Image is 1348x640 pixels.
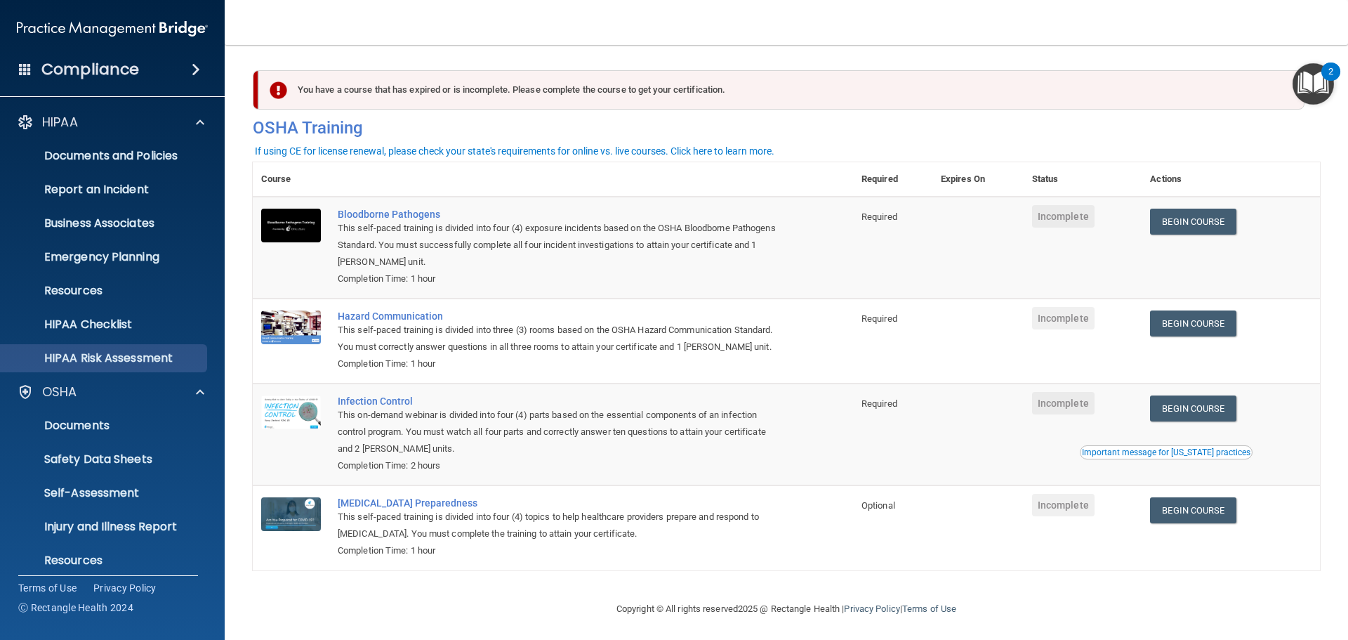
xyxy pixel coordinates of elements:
[338,270,783,287] div: Completion Time: 1 hour
[844,603,899,614] a: Privacy Policy
[1150,209,1236,235] a: Begin Course
[338,509,783,542] div: This self-paced training is divided into four (4) topics to help healthcare providers prepare and...
[1032,307,1095,329] span: Incomplete
[9,419,201,433] p: Documents
[9,554,201,568] p: Resources
[338,311,783,322] a: Hazard Communication
[338,497,783,509] a: [MEDICAL_DATA] Preparedness
[258,70,1304,110] div: You have a course that has expired or is incomplete. Please complete the course to get your certi...
[1150,396,1236,422] a: Begin Course
[18,581,77,595] a: Terms of Use
[270,81,287,99] img: exclamation-circle-solid-danger.72ef9ffc.png
[1150,311,1236,337] a: Begin Course
[17,384,204,400] a: OSHA
[9,452,201,466] p: Safety Data Sheets
[255,146,774,156] div: If using CE for license renewal, please check your state's requirements for online vs. live cours...
[1080,445,1253,459] button: Read this if you are a dental practitioner in the state of CA
[338,209,783,220] a: Bloodborne Pathogens
[861,500,895,511] span: Optional
[1328,72,1333,90] div: 2
[338,355,783,372] div: Completion Time: 1 hour
[42,114,78,131] p: HIPAA
[861,398,897,409] span: Required
[338,407,783,457] div: This on-demand webinar is divided into four (4) parts based on the essential components of an inf...
[338,457,783,474] div: Completion Time: 2 hours
[530,587,1043,632] div: Copyright © All rights reserved 2025 @ Rectangle Health | |
[9,216,201,230] p: Business Associates
[93,581,157,595] a: Privacy Policy
[1032,392,1095,414] span: Incomplete
[9,149,201,163] p: Documents and Policies
[1024,162,1142,197] th: Status
[1150,497,1236,523] a: Begin Course
[1293,63,1334,105] button: Open Resource Center, 2 new notifications
[253,162,329,197] th: Course
[17,114,204,131] a: HIPAA
[41,60,139,79] h4: Compliance
[253,118,1320,138] h4: OSHA Training
[932,162,1024,197] th: Expires On
[338,220,783,270] div: This self-paced training is divided into four (4) exposure incidents based on the OSHA Bloodborne...
[9,351,201,365] p: HIPAA Risk Assessment
[253,144,777,158] button: If using CE for license renewal, please check your state's requirements for online vs. live cours...
[9,284,201,298] p: Resources
[9,183,201,197] p: Report an Incident
[1082,448,1250,457] div: Important message for [US_STATE] practices
[9,318,201,332] p: HIPAA Checklist
[17,15,208,43] img: PMB logo
[9,486,201,500] p: Self-Assessment
[861,313,897,324] span: Required
[338,396,783,407] a: Infection Control
[853,162,932,197] th: Required
[338,542,783,559] div: Completion Time: 1 hour
[1142,162,1320,197] th: Actions
[9,250,201,264] p: Emergency Planning
[1032,205,1095,228] span: Incomplete
[1032,494,1095,516] span: Incomplete
[42,384,77,400] p: OSHA
[861,211,897,222] span: Required
[338,322,783,355] div: This self-paced training is divided into three (3) rooms based on the OSHA Hazard Communication S...
[9,520,201,534] p: Injury and Illness Report
[18,601,133,615] span: Ⓒ Rectangle Health 2024
[902,603,956,614] a: Terms of Use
